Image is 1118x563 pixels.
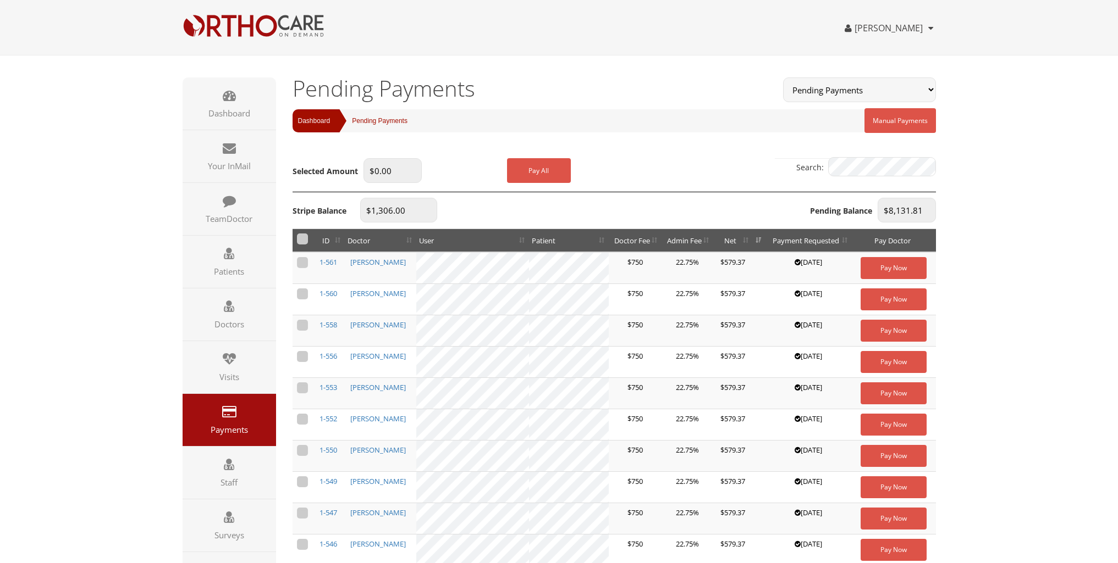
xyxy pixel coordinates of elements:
td: $750 [609,284,662,315]
td: $579.37 [713,284,753,315]
td: 22.75% [662,503,713,534]
a: 1-547 [320,508,337,517]
a: Visits [183,341,276,393]
td: $750 [609,503,662,534]
input: Search: [828,157,936,176]
a: [PERSON_NAME] [350,382,406,392]
a: [PERSON_NAME] [350,414,406,423]
a: Patients [183,236,276,288]
label: Stripe Balance [293,205,346,216]
td: 22.75% [662,409,713,441]
a: 1-556 [320,351,337,361]
th: User: activate to sort column ascending [416,229,529,253]
button: Pay All [507,158,571,183]
span: Doctors [188,319,271,330]
label: Pending Balance [810,205,872,216]
a: 1-552 [320,414,337,423]
a: [PERSON_NAME] [350,476,406,486]
th: Net: activate to sort column ascending [713,229,753,253]
a: 1-550 [320,445,337,455]
td: $750 [609,315,662,347]
th: Patient: activate to sort column ascending [529,229,609,253]
td: $579.37 [713,315,753,347]
button: Pay Now [861,508,927,529]
a: 1-561 [320,257,337,267]
th: Doctor: activate to sort column ascending [345,229,416,253]
td: 22.75% [662,347,713,378]
span: Dashboard [188,108,271,119]
th: Doctor Fee: activate to sort column ascending [609,229,662,253]
a: Manual Payments [864,108,936,133]
a: Your InMail [183,130,276,182]
a: 1-549 [320,476,337,486]
td: $579.37 [713,503,753,534]
td: $750 [609,409,662,441]
a: [PERSON_NAME] [350,351,406,361]
span: Payments [188,424,271,435]
span: Visits [188,371,271,382]
td: $750 [609,378,662,409]
td: 22.75% [662,252,713,284]
button: Pay Now [861,445,927,467]
button: Pay Now [861,288,927,310]
td: $750 [609,441,662,472]
td: 22.75% [662,315,713,347]
button: Pay Now [861,539,927,561]
td: 22.75% [662,378,713,409]
a: Dashboard [293,109,331,132]
a: [PERSON_NAME] [350,539,406,549]
td: $579.37 [713,347,753,378]
td: 22.75% [662,284,713,315]
th: Pay Doctor [852,229,935,253]
a: [PERSON_NAME] [350,257,406,267]
a: 1-546 [320,539,337,549]
li: Pending Payments [330,109,407,132]
td: [DATE] [765,503,852,534]
a: Doctors [183,288,276,341]
td: [DATE] [765,284,852,315]
td: [DATE] [765,472,852,503]
span: Staff [188,477,271,488]
a: 1-560 [320,288,337,298]
a: [PERSON_NAME] [350,508,406,517]
img: OrthoCareOnDemand Logo [183,14,324,38]
td: [DATE] [765,347,852,378]
td: [DATE] [765,441,852,472]
a: Staff [183,447,276,499]
td: $579.37 [713,409,753,441]
span: TeamDoctor [188,213,271,224]
a: [PERSON_NAME] [845,22,923,34]
span: Your InMail [188,160,271,171]
button: Pay Now [861,320,927,342]
td: 22.75% [662,472,713,503]
span: Patients [188,266,271,277]
td: [DATE] [765,409,852,441]
a: Payments [183,394,276,446]
td: $750 [609,252,662,284]
th: ID: activate to sort column ascending [312,229,345,253]
span: Surveys [188,529,271,540]
button: Pay Now [861,382,927,404]
th: Admin Fee: activate to sort column ascending [662,229,713,253]
td: $579.37 [713,378,753,409]
a: TeamDoctor [183,183,276,235]
td: [DATE] [765,315,852,347]
td: $750 [609,472,662,503]
td: $750 [609,347,662,378]
a: [PERSON_NAME] [350,320,406,330]
a: Dashboard [183,77,276,130]
button: Pay Now [861,257,927,279]
a: 1-558 [320,320,337,330]
button: Pay Now [861,476,927,498]
td: $579.37 [713,252,753,284]
td: [DATE] [765,252,852,284]
h1: Pending Payments [293,77,767,99]
button: Pay Now [861,351,927,373]
td: $579.37 [713,472,753,503]
a: Surveys [183,499,276,551]
a: [PERSON_NAME] [350,288,406,298]
button: Pay Now [861,414,927,436]
td: 22.75% [662,441,713,472]
td: [DATE] [765,378,852,409]
th: Payment Requested: activate to sort column ascending [765,229,852,253]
